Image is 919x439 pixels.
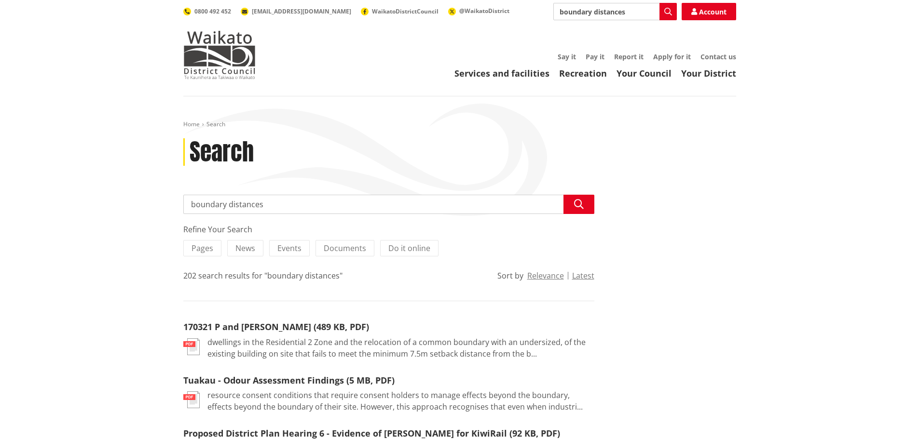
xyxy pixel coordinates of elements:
a: 170321 P and [PERSON_NAME] (489 KB, PDF) [183,321,369,333]
a: Pay it [586,52,604,61]
a: Recreation [559,67,607,79]
div: 202 search results for "boundary distances" [183,270,343,281]
div: Refine Your Search [183,224,594,235]
span: WaikatoDistrictCouncil [372,7,439,15]
span: News [235,243,255,253]
a: @WaikatoDistrict [448,7,509,15]
a: Report it [614,52,644,61]
span: @WaikatoDistrict [459,7,509,15]
input: Search input [183,195,594,214]
span: Pages [192,243,213,253]
span: Search [206,120,225,128]
a: Say it [558,52,576,61]
a: Contact us [700,52,736,61]
p: resource consent conditions that require consent holders to manage effects beyond the boundary, e... [207,389,594,412]
a: Your District [681,67,736,79]
img: document-pdf.svg [183,391,200,408]
a: Account [682,3,736,20]
span: 0800 492 452 [194,7,231,15]
h1: Search [190,138,254,166]
span: Events [277,243,302,253]
div: Sort by [497,270,523,281]
a: [EMAIL_ADDRESS][DOMAIN_NAME] [241,7,351,15]
a: Home [183,120,200,128]
button: Relevance [527,271,564,280]
span: Do it online [388,243,430,253]
a: Proposed District Plan Hearing 6 - Evidence of [PERSON_NAME] for KiwiRail (92 KB, PDF) [183,427,560,439]
img: document-pdf.svg [183,338,200,355]
span: [EMAIL_ADDRESS][DOMAIN_NAME] [252,7,351,15]
p: dwellings in the Residential 2 Zone and the relocation of a common boundary with an undersized, o... [207,336,594,359]
a: 0800 492 452 [183,7,231,15]
img: Waikato District Council - Te Kaunihera aa Takiwaa o Waikato [183,31,256,79]
span: Documents [324,243,366,253]
a: Tuakau - Odour Assessment Findings (5 MB, PDF) [183,374,395,386]
a: Your Council [617,67,672,79]
a: Services and facilities [454,67,549,79]
a: Apply for it [653,52,691,61]
nav: breadcrumb [183,120,736,129]
a: WaikatoDistrictCouncil [361,7,439,15]
button: Latest [572,271,594,280]
input: Search input [553,3,677,20]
